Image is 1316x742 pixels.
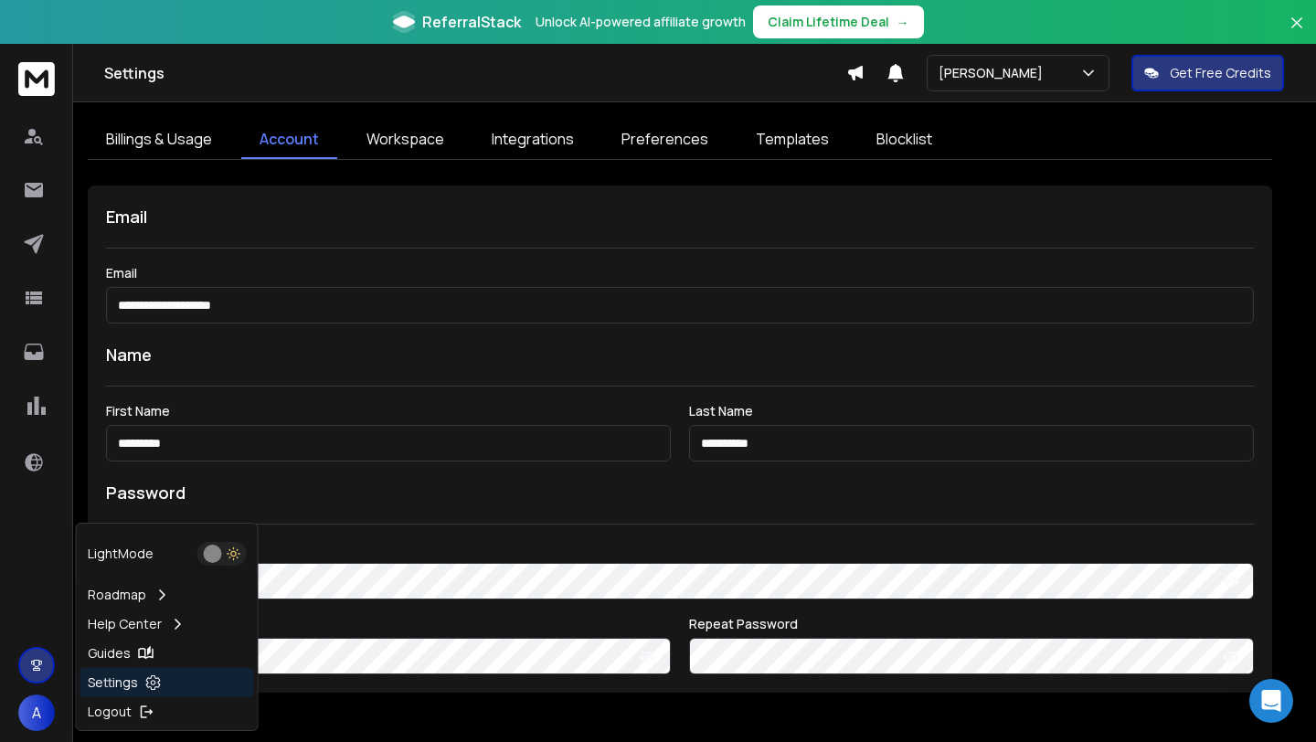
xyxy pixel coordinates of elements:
[1131,55,1284,91] button: Get Free Credits
[106,204,1254,229] h1: Email
[753,5,924,38] button: Claim Lifetime Deal→
[858,121,950,159] a: Blocklist
[88,673,138,692] p: Settings
[80,639,254,668] a: Guides
[536,13,746,31] p: Unlock AI-powered affiliate growth
[88,615,162,633] p: Help Center
[106,618,671,631] label: New Password
[80,668,254,697] a: Settings
[897,13,909,31] span: →
[88,121,230,159] a: Billings & Usage
[348,121,462,159] a: Workspace
[241,121,337,159] a: Account
[1249,679,1293,723] div: Open Intercom Messenger
[1170,64,1271,82] p: Get Free Credits
[18,694,55,731] button: A
[80,580,254,609] a: Roadmap
[88,545,154,563] p: Light Mode
[106,342,1254,367] h1: Name
[106,267,1254,280] label: Email
[939,64,1050,82] p: [PERSON_NAME]
[106,480,186,505] h1: Password
[1285,11,1309,55] button: Close banner
[104,62,846,84] h1: Settings
[80,609,254,639] a: Help Center
[689,618,1254,631] label: Repeat Password
[106,405,671,418] label: First Name
[473,121,592,159] a: Integrations
[603,121,727,159] a: Preferences
[738,121,847,159] a: Templates
[422,11,521,33] span: ReferralStack
[88,644,131,662] p: Guides
[106,543,1254,556] label: Current Password
[689,405,1254,418] label: Last Name
[88,703,132,721] p: Logout
[88,586,146,604] p: Roadmap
